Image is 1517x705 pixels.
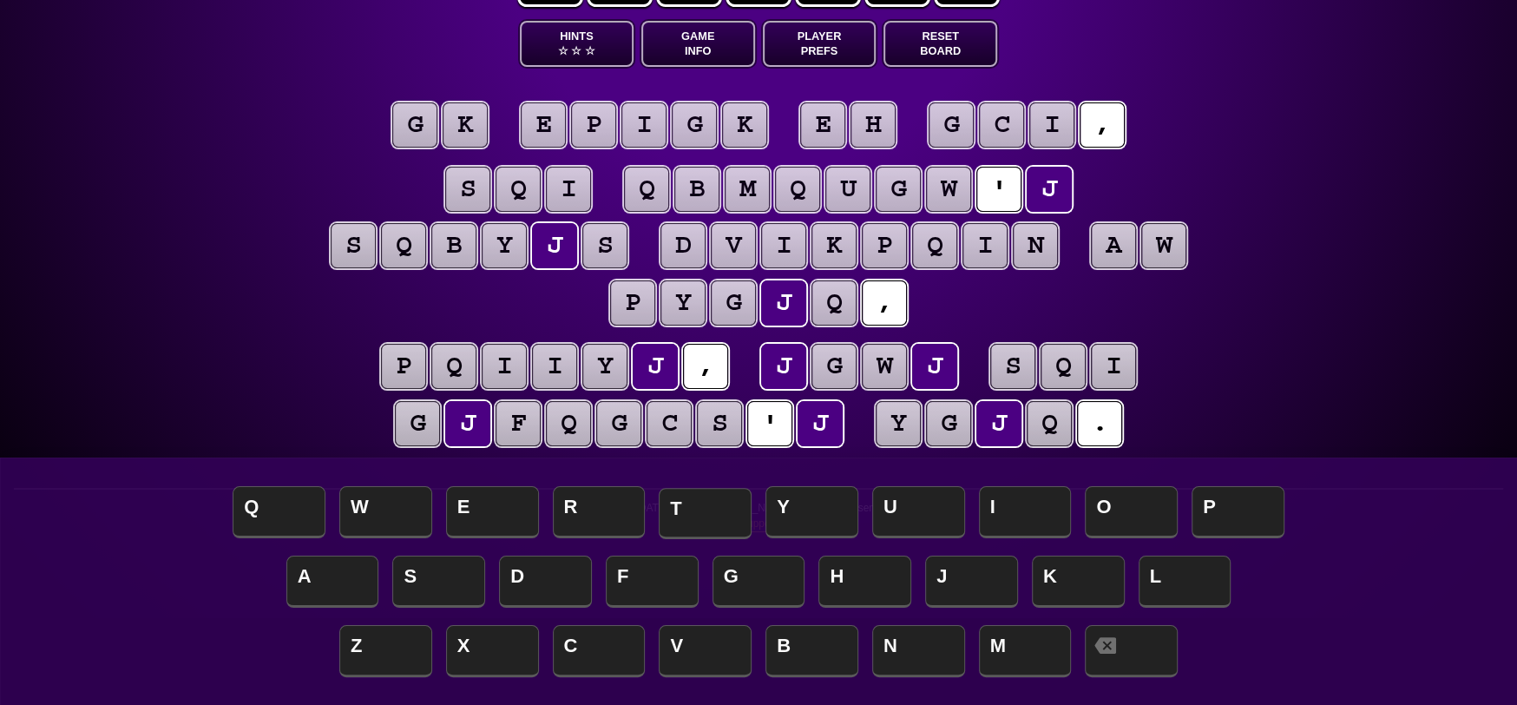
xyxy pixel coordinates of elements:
button: ResetBoard [883,21,997,67]
span: ☆ [585,43,595,58]
puzzle-tile: i [532,344,577,389]
puzzle-tile: w [1141,223,1186,268]
puzzle-tile: q [775,167,820,212]
puzzle-tile: i [962,223,1008,268]
puzzle-tile: q [912,223,957,268]
puzzle-tile: j [798,401,843,446]
span: B [765,625,858,677]
puzzle-tile: s [697,401,742,446]
span: S [392,556,485,608]
puzzle-tile: i [621,102,667,148]
puzzle-tile: k [811,223,857,268]
puzzle-tile: v [711,223,756,268]
puzzle-tile: q [496,167,541,212]
puzzle-tile: h [850,102,896,148]
puzzle-tile: . [1077,401,1122,446]
span: J [925,556,1018,608]
puzzle-tile: q [1027,401,1072,446]
puzzle-tile: j [532,223,577,268]
puzzle-tile: j [761,344,806,389]
puzzle-tile: j [976,401,1021,446]
puzzle-tile: p [862,223,907,268]
puzzle-tile: q [381,223,426,268]
puzzle-tile: g [392,102,437,148]
button: PlayerPrefs [763,21,877,67]
span: A [286,556,379,608]
button: GameInfo [641,21,755,67]
puzzle-tile: , [862,280,907,326]
puzzle-tile: k [722,102,767,148]
puzzle-tile: g [596,401,641,446]
puzzle-tile: ' [976,167,1021,212]
span: H [818,556,911,608]
span: W [339,486,432,538]
button: Hints☆ ☆ ☆ [520,21,634,67]
span: R [553,486,646,538]
puzzle-tile: i [546,167,591,212]
puzzle-tile: y [482,223,527,268]
puzzle-tile: b [431,223,476,268]
puzzle-tile: c [979,102,1024,148]
puzzle-tile: b [674,167,719,212]
puzzle-tile: q [431,344,476,389]
puzzle-tile: y [876,401,921,446]
span: D [499,556,592,608]
span: L [1139,556,1231,608]
puzzle-tile: d [660,223,706,268]
span: F [606,556,699,608]
span: X [446,625,539,677]
span: T [659,488,752,539]
puzzle-tile: , [683,344,728,389]
span: I [979,486,1072,538]
puzzle-tile: n [1013,223,1058,268]
puzzle-tile: s [331,223,376,268]
puzzle-tile: i [761,223,806,268]
puzzle-tile: y [582,344,627,389]
span: Y [765,486,858,538]
puzzle-tile: s [445,167,490,212]
span: P [1192,486,1284,538]
puzzle-tile: k [443,102,488,148]
puzzle-tile: j [761,280,806,326]
puzzle-tile: m [725,167,770,212]
puzzle-tile: g [395,401,440,446]
puzzle-tile: ' [747,401,792,446]
puzzle-tile: g [876,167,921,212]
puzzle-tile: i [1091,344,1136,389]
puzzle-tile: f [496,401,541,446]
puzzle-tile: w [926,167,971,212]
puzzle-tile: j [445,401,490,446]
puzzle-tile: g [711,280,756,326]
puzzle-tile: i [1029,102,1074,148]
puzzle-tile: g [929,102,974,148]
puzzle-tile: g [926,401,971,446]
puzzle-tile: j [1027,167,1072,212]
puzzle-tile: c [647,401,692,446]
span: ☆ [571,43,581,58]
span: M [979,625,1072,677]
span: V [659,625,752,677]
span: K [1032,556,1125,608]
span: C [553,625,646,677]
span: Q [233,486,325,538]
span: O [1085,486,1178,538]
puzzle-tile: s [582,223,627,268]
puzzle-tile: q [546,401,591,446]
puzzle-tile: u [825,167,870,212]
puzzle-tile: g [672,102,717,148]
puzzle-tile: p [571,102,616,148]
span: U [872,486,965,538]
puzzle-tile: i [482,344,527,389]
puzzle-tile: q [624,167,669,212]
puzzle-tile: p [610,280,655,326]
span: E [446,486,539,538]
puzzle-tile: g [811,344,857,389]
puzzle-tile: j [633,344,678,389]
span: G [713,556,805,608]
puzzle-tile: q [811,280,857,326]
puzzle-tile: e [800,102,845,148]
puzzle-tile: p [381,344,426,389]
puzzle-tile: e [521,102,566,148]
puzzle-tile: w [862,344,907,389]
span: ☆ [558,43,568,58]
